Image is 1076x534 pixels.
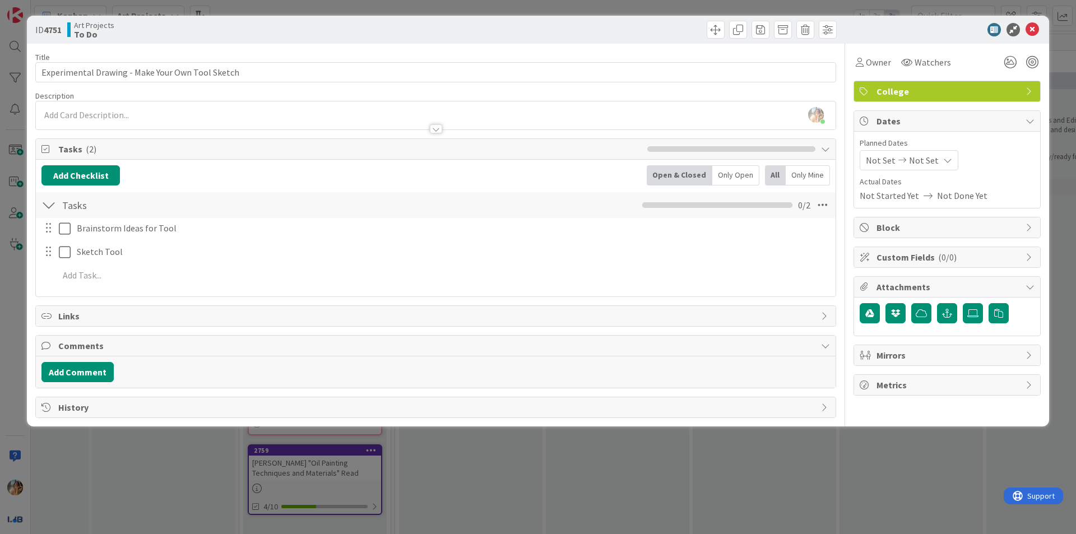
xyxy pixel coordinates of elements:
span: Not Set [866,154,896,167]
span: Attachments [876,280,1020,294]
span: Custom Fields [876,250,1020,264]
input: Add Checklist... [58,195,310,215]
span: ID [35,23,62,36]
span: Block [876,221,1020,234]
span: Not Set [909,154,939,167]
div: Open & Closed [647,165,712,185]
p: Brainstorm Ideas for Tool [77,222,828,235]
span: Description [35,91,74,101]
span: Art Projects [74,21,114,30]
div: All [765,165,786,185]
span: Comments [58,339,815,352]
span: Planned Dates [860,137,1035,149]
span: History [58,401,815,414]
span: ( 2 ) [86,143,96,155]
span: Owner [866,55,891,69]
p: Sketch Tool [77,245,828,258]
span: Actual Dates [860,176,1035,188]
span: Dates [876,114,1020,128]
span: Support [24,2,51,15]
label: Title [35,52,50,62]
span: Watchers [915,55,951,69]
input: type card name here... [35,62,836,82]
span: 0 / 2 [798,198,810,212]
span: Links [58,309,815,323]
button: Add Checklist [41,165,120,185]
div: Only Open [712,165,759,185]
b: To Do [74,30,114,39]
span: Not Started Yet [860,189,919,202]
b: 4751 [44,24,62,35]
button: Add Comment [41,362,114,382]
span: ( 0/0 ) [938,252,957,263]
div: Only Mine [786,165,830,185]
img: DgSP5OpwsSRUZKwS8gMSzgstfBmcQ77l.jpg [808,107,824,123]
span: Not Done Yet [937,189,987,202]
span: Tasks [58,142,642,156]
span: College [876,85,1020,98]
span: Metrics [876,378,1020,392]
span: Mirrors [876,349,1020,362]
